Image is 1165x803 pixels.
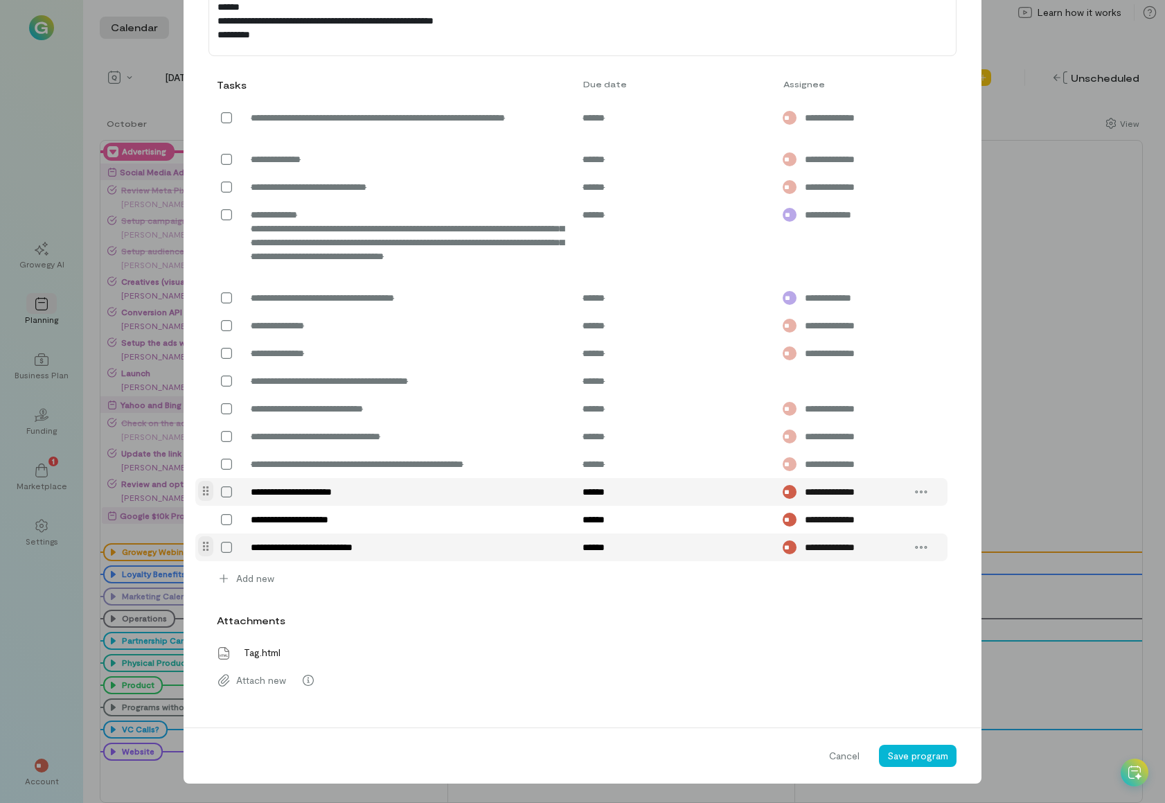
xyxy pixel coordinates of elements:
[775,78,907,89] div: Assignee
[236,673,286,687] span: Attach new
[236,572,274,585] span: Add new
[829,749,860,763] span: Cancel
[575,78,774,89] div: Due date
[217,614,285,628] label: Attachments
[879,745,957,767] button: Save program
[208,667,957,694] div: Attach new
[236,646,281,660] span: Tag.html
[217,78,243,92] div: Tasks
[887,750,948,761] span: Save program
